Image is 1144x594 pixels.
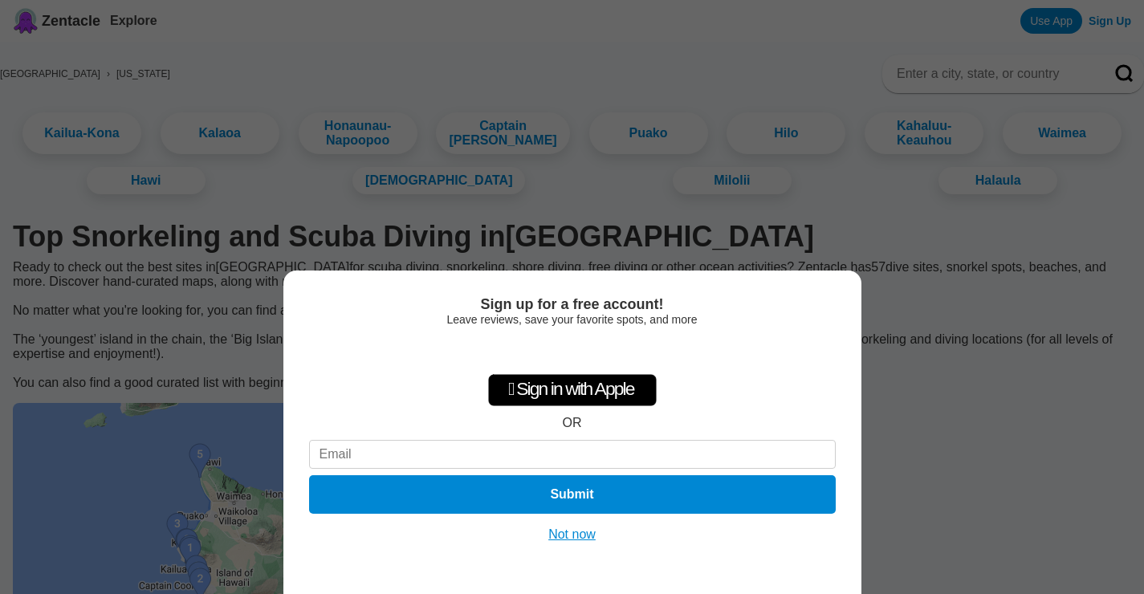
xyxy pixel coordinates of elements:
[488,374,657,406] div: Sign in with Apple
[491,334,654,369] iframe: Sign in with Google Button
[563,416,582,430] div: OR
[309,296,836,313] div: Sign up for a free account!
[309,313,836,326] div: Leave reviews, save your favorite spots, and more
[544,527,600,543] button: Not now
[309,440,836,469] input: Email
[309,475,836,514] button: Submit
